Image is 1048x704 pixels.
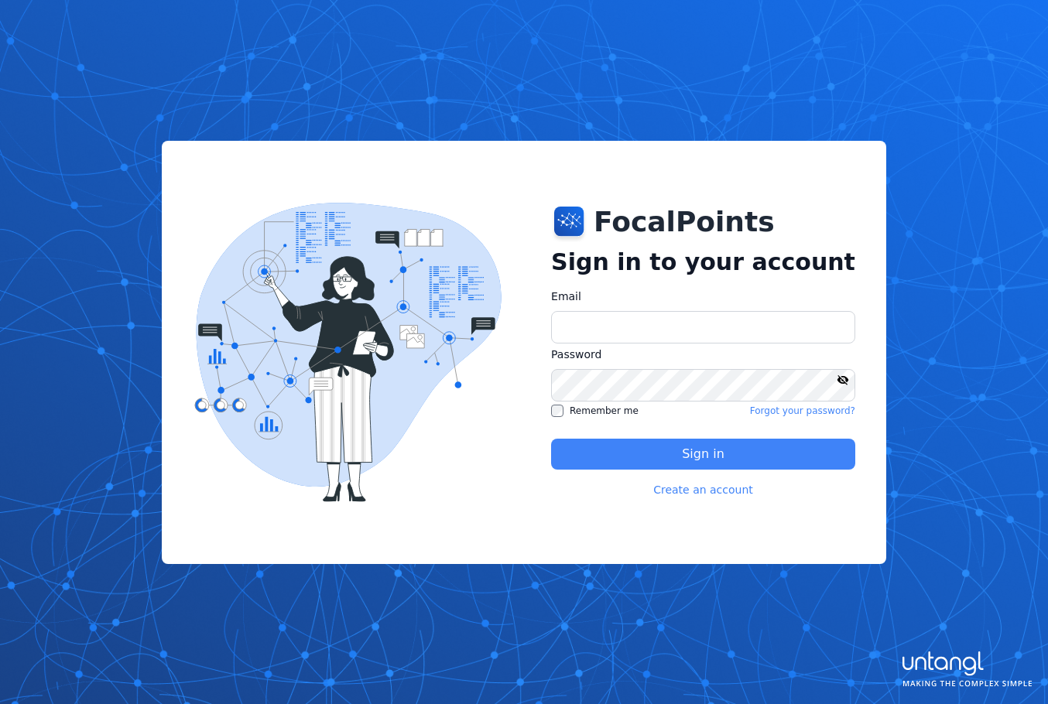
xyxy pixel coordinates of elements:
[551,289,855,305] label: Email
[594,207,775,238] h1: FocalPoints
[551,405,639,417] label: Remember me
[551,439,855,470] button: Sign in
[551,248,855,276] h2: Sign in to your account
[653,482,753,497] a: Create an account
[750,405,855,417] a: Forgot your password?
[551,347,855,363] label: Password
[551,405,563,417] input: Remember me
